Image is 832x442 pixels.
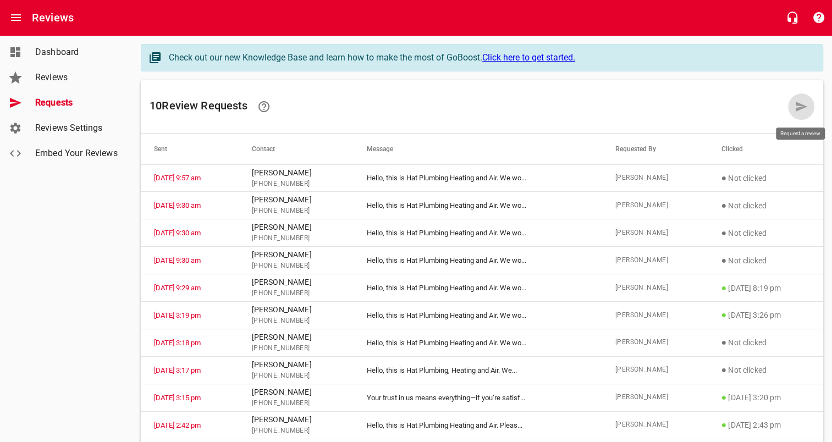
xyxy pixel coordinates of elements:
td: Hello, this is Hat Plumbing Heating and Air. We wo ... [354,274,602,302]
span: Reviews Settings [35,121,119,135]
a: [DATE] 9:30 am [154,201,201,209]
th: Requested By [602,134,708,164]
td: Hello, this is Hat Plumbing Heating and Air. Pleas ... [354,411,602,439]
span: ● [721,337,726,347]
span: [PHONE_NUMBER] [252,316,341,327]
button: Open drawer [3,4,29,31]
span: ● [721,310,726,320]
p: Not clicked [721,254,810,267]
span: [PHONE_NUMBER] [252,371,341,382]
span: [PHONE_NUMBER] [252,426,341,437]
span: [PHONE_NUMBER] [252,206,341,217]
span: [PERSON_NAME] [615,173,695,184]
p: [PERSON_NAME] [252,414,341,426]
button: Live Chat [779,4,806,31]
span: [PERSON_NAME] [615,228,695,239]
td: Hello, this is Hat Plumbing Heating and Air. We wo ... [354,164,602,192]
p: [PERSON_NAME] [252,277,341,288]
a: [DATE] 3:19 pm [154,311,201,319]
h6: Reviews [32,9,74,26]
span: ● [721,228,726,238]
p: [PERSON_NAME] [252,167,341,179]
p: [DATE] 8:19 pm [721,281,810,295]
a: [DATE] 3:18 pm [154,339,201,347]
span: ● [721,392,726,402]
td: Hello, this is Hat Plumbing Heating and Air. We wo ... [354,247,602,274]
span: [PHONE_NUMBER] [252,233,341,244]
span: [PHONE_NUMBER] [252,261,341,272]
a: Click here to get started. [482,52,575,63]
td: Hello, this is Hat Plumbing Heating and Air. We wo ... [354,192,602,219]
span: ● [721,255,726,266]
span: Dashboard [35,46,119,59]
span: Requests [35,96,119,109]
p: Not clicked [721,363,810,377]
p: [PERSON_NAME] [252,194,341,206]
p: [PERSON_NAME] [252,359,341,371]
button: Support Portal [806,4,832,31]
td: Your trust in us means everything—if you’re satisf ... [354,384,602,411]
span: [PERSON_NAME] [615,392,695,403]
p: [DATE] 3:26 pm [721,308,810,322]
p: [PERSON_NAME] [252,386,341,398]
span: ● [721,173,726,183]
th: Clicked [708,134,823,164]
td: Hello, this is Hat Plumbing Heating and Air. We wo ... [354,302,602,329]
a: [DATE] 9:30 am [154,229,201,237]
span: [PHONE_NUMBER] [252,179,341,190]
p: [PERSON_NAME] [252,249,341,261]
span: [PERSON_NAME] [615,200,695,211]
p: [PERSON_NAME] [252,304,341,316]
span: [PERSON_NAME] [615,283,695,294]
p: Not clicked [721,226,810,240]
a: [DATE] 9:57 am [154,174,201,182]
th: Message [354,134,602,164]
span: [PHONE_NUMBER] [252,288,341,299]
p: [DATE] 3:20 pm [721,391,810,404]
p: [PERSON_NAME] [252,331,341,343]
p: Not clicked [721,199,810,212]
p: Not clicked [721,336,810,349]
p: Not clicked [721,172,810,185]
span: [PHONE_NUMBER] [252,343,341,354]
a: [DATE] 9:30 am [154,256,201,264]
a: [DATE] 3:17 pm [154,366,201,374]
span: ● [721,200,726,211]
td: Hello, this is Hat Plumbing Heating and Air. We wo ... [354,329,602,356]
span: ● [721,364,726,375]
span: Embed Your Reviews [35,147,119,160]
span: ● [721,283,726,293]
div: Check out our new Knowledge Base and learn how to make the most of GoBoost. [169,51,812,64]
span: ● [721,419,726,430]
span: Reviews [35,71,119,84]
td: Hello, this is Hat Plumbing, Heating and Air. We ... [354,356,602,384]
span: [PERSON_NAME] [615,310,695,321]
span: [PERSON_NAME] [615,337,695,348]
h6: 10 Review Request s [150,93,788,120]
td: Hello, this is Hat Plumbing Heating and Air. We wo ... [354,219,602,247]
p: [DATE] 2:43 pm [721,418,810,432]
p: [PERSON_NAME] [252,222,341,233]
th: Contact [239,134,354,164]
span: [PHONE_NUMBER] [252,398,341,409]
span: [PERSON_NAME] [615,364,695,375]
a: [DATE] 3:15 pm [154,394,201,402]
span: [PERSON_NAME] [615,255,695,266]
a: [DATE] 9:29 am [154,284,201,292]
a: [DATE] 2:42 pm [154,421,201,429]
span: [PERSON_NAME] [615,419,695,430]
a: Learn how requesting reviews can improve your online presence [251,93,277,120]
th: Sent [141,134,239,164]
